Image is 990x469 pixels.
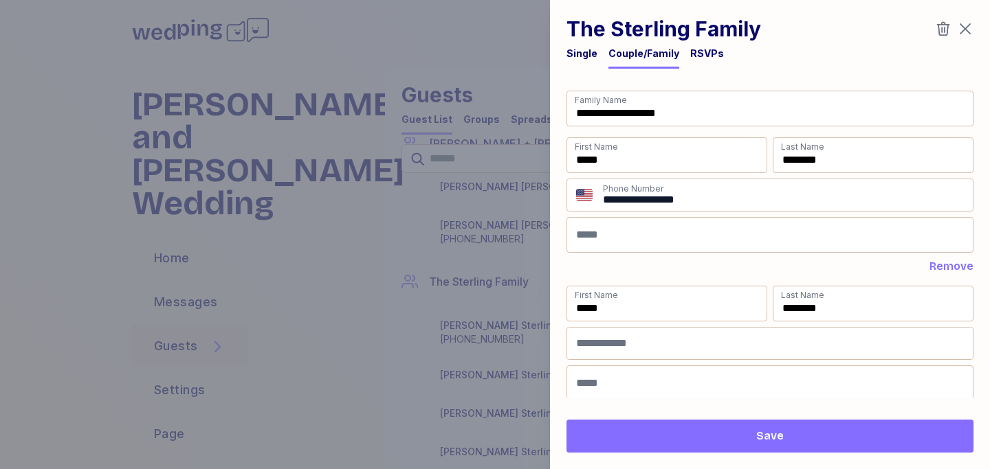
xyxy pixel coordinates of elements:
[566,47,597,60] div: Single
[773,137,973,173] input: Last Name
[566,365,973,401] input: Email
[566,286,767,321] input: First Name
[608,47,679,60] div: Couple/Family
[566,137,767,173] input: First Name
[773,286,973,321] input: Last Name
[566,217,973,253] input: Email
[566,16,761,41] h1: The Sterling Family
[756,428,784,444] span: Save
[690,47,724,60] div: RSVPs
[929,258,973,275] button: Remove
[566,91,973,126] input: Family Name
[566,420,973,453] button: Save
